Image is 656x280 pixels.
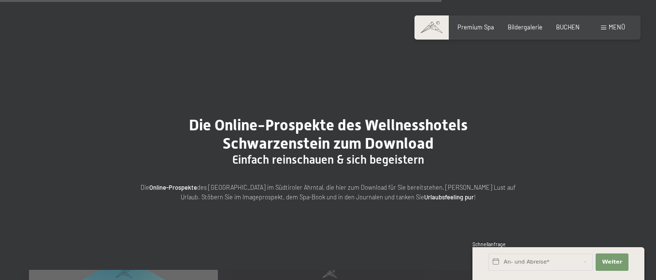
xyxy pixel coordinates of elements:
[135,182,521,202] p: Die des [GEOGRAPHIC_DATA] im Südtiroler Ahrntal, die hier zum Download für Sie bereitstehen, [PER...
[149,183,197,191] strong: Online-Prospekte
[508,23,542,31] a: Bildergalerie
[424,193,474,201] strong: Urlaubsfeeling pur
[556,23,580,31] a: BUCHEN
[602,258,622,266] span: Weiter
[457,23,494,31] a: Premium Spa
[189,116,468,153] span: Die Online-Prospekte des Wellnesshotels Schwarzenstein zum Download
[596,253,628,271] button: Weiter
[232,153,424,167] span: Einfach reinschauen & sich begeistern
[609,23,625,31] span: Menü
[472,241,506,247] span: Schnellanfrage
